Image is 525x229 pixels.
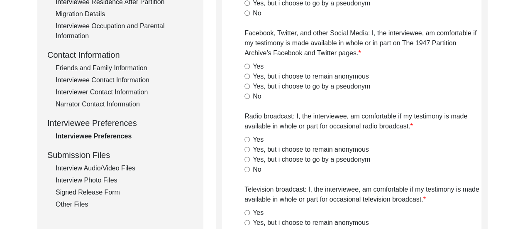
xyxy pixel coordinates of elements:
[253,208,264,218] label: Yes
[56,163,193,173] div: Interview Audio/Video Files
[244,185,481,204] label: Television broadcast: I, the interviewee, am comfortable if my testimony is made available in who...
[253,8,261,18] label: No
[253,91,261,101] label: No
[253,165,261,175] label: No
[47,117,193,129] div: Interviewee Preferences
[56,99,193,109] div: Narrator Contact Information
[56,175,193,185] div: Interview Photo Files
[253,145,369,155] label: Yes, but i choose to remain anonymous
[47,49,193,61] div: Contact Information
[244,111,481,131] label: Radio broadcast: I, the interviewee, am comfortable if my testimony is made available in whole or...
[253,81,370,91] label: Yes, but i choose to go by a pseudonym
[56,199,193,209] div: Other Files
[56,187,193,197] div: Signed Release Form
[47,149,193,161] div: Submission Files
[56,87,193,97] div: Interviewer Contact Information
[253,155,370,165] label: Yes, but i choose to go by a pseudonym
[56,75,193,85] div: Interviewee Contact Information
[244,28,481,58] label: Facebook, Twitter, and other Social Media: I, the interviewee, am comfortable if my testimony is ...
[253,135,264,145] label: Yes
[253,62,264,71] label: Yes
[253,218,369,228] label: Yes, but i choose to remain anonymous
[253,71,369,81] label: Yes, but i choose to remain anonymous
[56,21,193,41] div: Interviewee Occupation and Parental Information
[56,63,193,73] div: Friends and Family Information
[56,131,193,141] div: Interviewee Preferences
[56,9,193,19] div: Migration Details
